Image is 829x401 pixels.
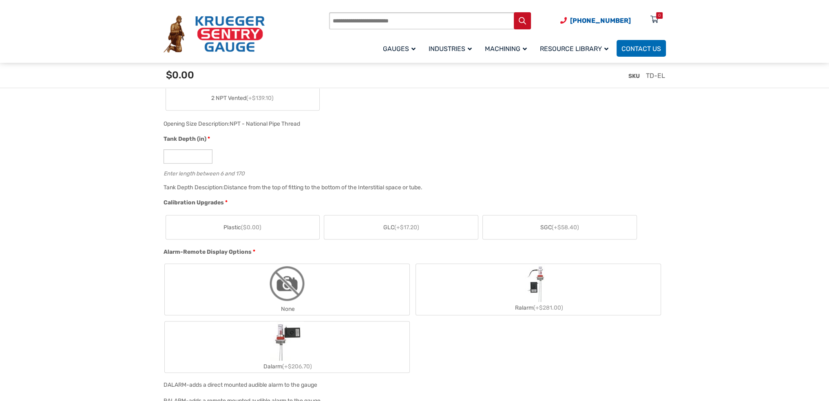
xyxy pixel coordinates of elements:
span: SGC [540,223,579,232]
a: Contact Us [617,40,666,57]
span: Alarm-Remote Display Options [164,248,252,255]
span: (+$17.20) [394,224,419,231]
span: ($0.00) [241,224,261,231]
span: Resource Library [540,45,608,53]
div: Ralarm [416,302,661,314]
span: 2 NPT Vented [211,94,274,102]
span: Opening Size Description: [164,120,230,127]
div: Enter length between 6 and 170 [164,168,662,176]
span: (+$139.10) [246,95,274,102]
a: Phone Number (920) 434-8860 [560,16,631,26]
span: (+$58.40) [552,224,579,231]
span: Tank Depth Desciption: [164,184,224,191]
div: None [165,303,409,315]
abbr: required [225,198,228,207]
abbr: required [208,135,210,143]
span: Contact Us [621,45,661,53]
label: Dalarm [165,321,409,372]
a: Gauges [378,39,424,58]
span: Machining [485,45,527,53]
span: Plastic [223,223,261,232]
span: (+$206.70) [282,363,312,370]
div: 0 [658,12,661,19]
span: GLC [383,223,419,232]
div: NPT - National Pipe Thread [230,120,300,127]
a: Machining [480,39,535,58]
span: TD-EL [646,72,665,80]
label: None [165,264,409,315]
div: adds a direct mounted audible alarm to the gauge [189,381,317,388]
abbr: required [253,248,255,256]
img: Krueger Sentry Gauge [164,16,265,53]
div: Dalarm [165,361,409,372]
span: Gauges [383,45,416,53]
span: Tank Depth (in) [164,135,206,142]
span: SKU [628,73,640,80]
span: [PHONE_NUMBER] [570,17,631,24]
label: Ralarm [416,265,661,314]
a: Resource Library [535,39,617,58]
span: DALARM- [164,381,189,388]
a: Industries [424,39,480,58]
span: Industries [429,45,472,53]
span: (+$281.00) [533,304,563,311]
div: Distance from the top of fitting to the bottom of the Interstitial space or tube. [224,184,422,191]
span: Calibration Upgrades [164,199,224,206]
